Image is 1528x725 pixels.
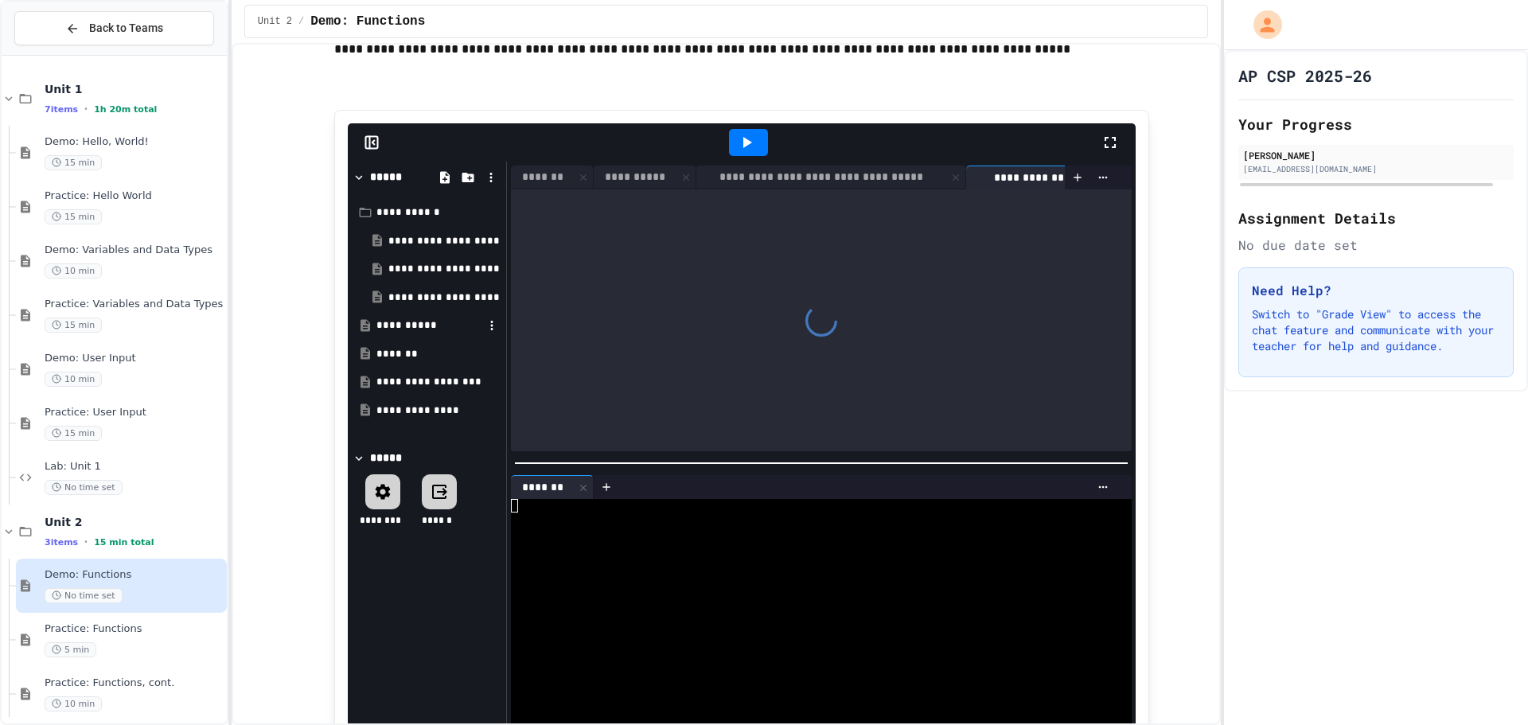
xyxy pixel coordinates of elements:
span: Practice: User Input [45,406,224,419]
span: Unit 1 [45,82,224,96]
span: No time set [45,588,123,603]
span: Back to Teams [89,20,163,37]
span: 15 min [45,426,102,441]
span: • [84,536,88,548]
span: 10 min [45,263,102,279]
span: No time set [45,480,123,495]
span: 7 items [45,104,78,115]
span: Practice: Functions [45,622,224,636]
div: [PERSON_NAME] [1243,148,1509,162]
div: My Account [1237,6,1286,43]
p: Switch to "Grade View" to access the chat feature and communicate with your teacher for help and ... [1252,306,1500,354]
span: Demo: Variables and Data Types [45,244,224,257]
span: 15 min [45,318,102,333]
span: Lab: Unit 1 [45,460,224,474]
span: Unit 2 [45,515,224,529]
span: Demo: Functions [45,568,224,582]
h2: Assignment Details [1238,207,1514,229]
span: 15 min [45,155,102,170]
span: 15 min [45,209,102,224]
span: Demo: User Input [45,352,224,365]
span: Unit 2 [258,15,292,28]
span: 3 items [45,537,78,548]
span: Demo: Hello, World! [45,135,224,149]
span: Practice: Hello World [45,189,224,203]
span: Practice: Variables and Data Types [45,298,224,311]
h2: Your Progress [1238,113,1514,135]
span: 10 min [45,696,102,711]
h3: Need Help? [1252,281,1500,300]
span: 15 min total [94,537,154,548]
span: • [84,103,88,115]
span: 10 min [45,372,102,387]
h1: AP CSP 2025-26 [1238,64,1372,87]
span: 5 min [45,642,96,657]
span: / [298,15,304,28]
span: Demo: Functions [310,12,425,31]
div: [EMAIL_ADDRESS][DOMAIN_NAME] [1243,163,1509,175]
div: No due date set [1238,236,1514,255]
span: 1h 20m total [94,104,157,115]
span: Practice: Functions, cont. [45,676,224,690]
button: Back to Teams [14,11,214,45]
